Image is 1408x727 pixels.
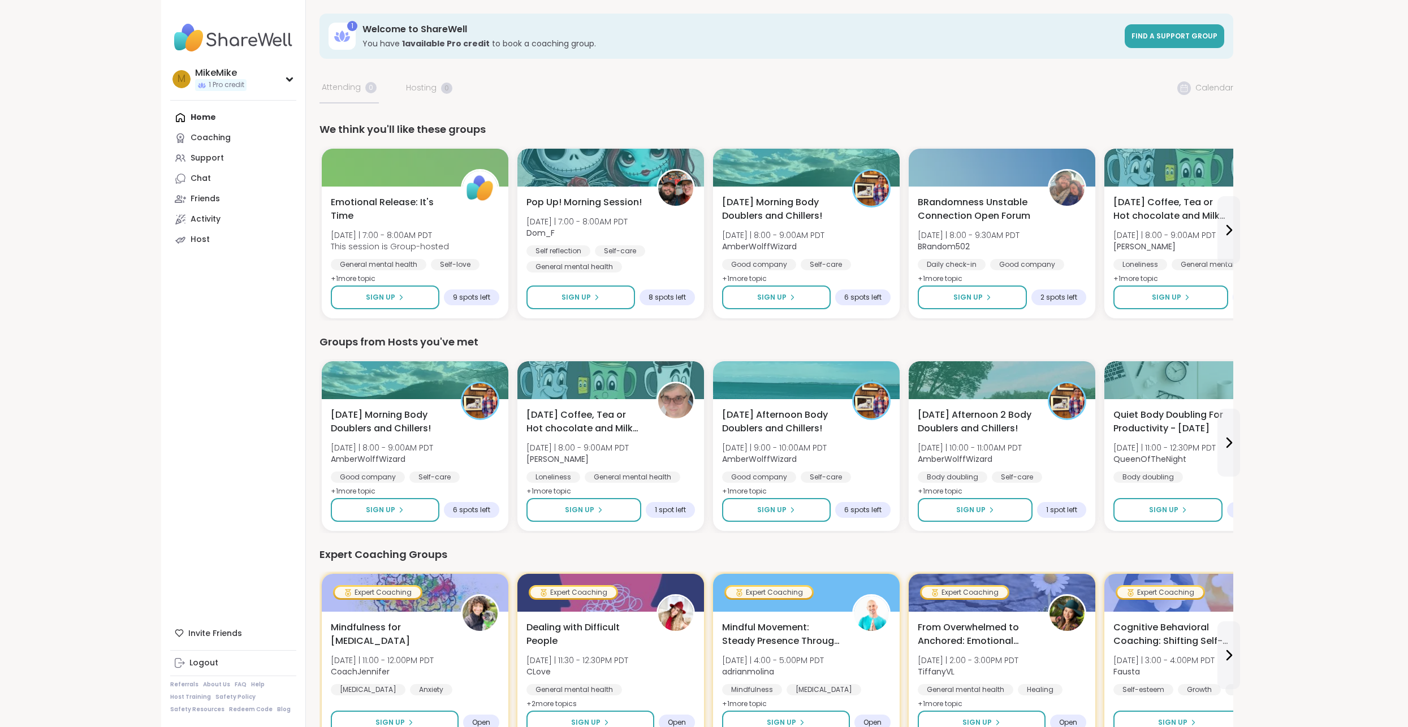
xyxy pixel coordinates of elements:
[170,706,224,713] a: Safety Resources
[655,505,686,514] span: 1 spot left
[1113,230,1216,241] span: [DATE] | 8:00 - 9:00AM PDT
[189,657,218,669] div: Logout
[918,196,1035,223] span: BRandomness Unstable Connection Open Forum
[453,505,490,514] span: 6 spots left
[526,655,628,666] span: [DATE] | 11:30 - 12:30PM PDT
[722,285,831,309] button: Sign Up
[170,681,198,689] a: Referrals
[331,498,439,522] button: Sign Up
[526,498,641,522] button: Sign Up
[649,293,686,302] span: 8 spots left
[722,471,796,483] div: Good company
[251,681,265,689] a: Help
[918,241,970,252] b: BRandom502
[1131,31,1217,41] span: Find a support group
[1113,655,1215,666] span: [DATE] | 3:00 - 4:00PM PDT
[1113,471,1183,483] div: Body doubling
[463,171,498,206] img: ShareWell
[402,38,490,49] b: 1 available Pro credit
[472,718,490,727] span: Open
[319,547,1233,562] div: Expert Coaching Groups
[757,292,787,302] span: Sign Up
[722,666,774,677] b: adrianmolina
[722,453,797,465] b: AmberWolffWizard
[722,621,840,648] span: Mindful Movement: Steady Presence Through Yoga
[170,623,296,643] div: Invite Friends
[526,227,555,239] b: Dom_F
[526,453,589,465] b: [PERSON_NAME]
[722,498,831,522] button: Sign Up
[331,453,405,465] b: AmberWolffWizard
[658,383,693,418] img: Susan
[1113,498,1223,522] button: Sign Up
[918,498,1033,522] button: Sign Up
[526,408,644,435] span: [DATE] Coffee, Tea or Hot chocolate and Milk Club
[170,209,296,230] a: Activity
[235,681,247,689] a: FAQ
[229,706,273,713] a: Redeem Code
[170,148,296,168] a: Support
[170,653,296,673] a: Logout
[1049,171,1085,206] img: BRandom502
[844,293,882,302] span: 6 spots left
[431,259,480,270] div: Self-love
[463,383,498,418] img: AmberWolffWizard
[1113,666,1140,677] b: Fausta
[1018,684,1063,695] div: Healing
[918,621,1035,648] span: From Overwhelmed to Anchored: Emotional Regulation
[668,718,686,727] span: Open
[526,621,644,648] span: Dealing with Difficult People
[757,505,787,515] span: Sign Up
[331,442,433,453] span: [DATE] | 8:00 - 9:00AM PDT
[918,408,1035,435] span: [DATE] Afternoon 2 Body Doublers and Chillers!
[722,196,840,223] span: [DATE] Morning Body Doublers and Chillers!
[863,718,882,727] span: Open
[1113,241,1176,252] b: [PERSON_NAME]
[331,621,448,648] span: Mindfulness for [MEDICAL_DATA]
[331,230,449,241] span: [DATE] | 7:00 - 8:00AM PDT
[1225,684,1274,695] div: Self-love
[1113,408,1231,435] span: Quiet Body Doubling For Productivity - [DATE]
[918,453,992,465] b: AmberWolffWizard
[191,214,221,225] div: Activity
[170,230,296,250] a: Host
[331,408,448,435] span: [DATE] Morning Body Doublers and Chillers!
[526,666,551,677] b: CLove
[331,655,434,666] span: [DATE] | 11:00 - 12:00PM PDT
[854,596,889,631] img: adrianmolina
[658,596,693,631] img: CLove
[347,21,357,31] div: 1
[1172,259,1267,270] div: General mental health
[277,706,291,713] a: Blog
[726,587,812,598] div: Expert Coaching
[918,442,1022,453] span: [DATE] | 10:00 - 11:00AM PDT
[191,153,224,164] div: Support
[1049,383,1085,418] img: AmberWolffWizard
[1059,718,1077,727] span: Open
[191,132,231,144] div: Coaching
[1178,684,1221,695] div: Growth
[191,193,220,205] div: Friends
[331,259,426,270] div: General mental health
[595,245,645,257] div: Self-care
[170,693,211,701] a: Host Training
[801,259,851,270] div: Self-care
[331,241,449,252] span: This session is Group-hosted
[331,471,405,483] div: Good company
[722,230,824,241] span: [DATE] | 8:00 - 9:00AM PDT
[526,196,642,209] span: Pop Up! Morning Session!
[922,587,1008,598] div: Expert Coaching
[1113,442,1216,453] span: [DATE] | 11:00 - 12:30PM PDT
[362,38,1118,49] h3: You have to book a coaching group.
[366,505,395,515] span: Sign Up
[1049,596,1085,631] img: TiffanyVL
[170,18,296,58] img: ShareWell Nav Logo
[203,681,230,689] a: About Us
[722,408,840,435] span: [DATE] Afternoon Body Doublers and Chillers!
[992,471,1042,483] div: Self-care
[526,285,635,309] button: Sign Up
[530,587,616,598] div: Expert Coaching
[722,655,824,666] span: [DATE] | 4:00 - 5:00PM PDT
[170,128,296,148] a: Coaching
[722,241,797,252] b: AmberWolffWizard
